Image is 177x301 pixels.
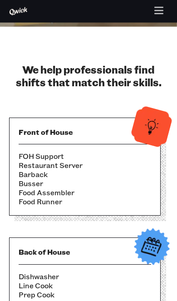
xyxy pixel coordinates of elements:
[9,63,168,89] h2: We help professionals find shifts that match their skills.
[19,272,151,281] li: Dishwasher
[19,161,151,170] li: Restaurant Server
[19,170,151,179] li: Barback
[19,197,151,206] li: Food Runner
[19,188,151,197] li: Food Assembler
[19,247,151,257] h3: Back of House
[19,127,151,137] h3: Front of House
[19,152,151,161] li: FOH Support
[19,281,151,290] li: Line Cook
[19,179,151,188] li: Busser
[19,290,151,299] li: Prep Cook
